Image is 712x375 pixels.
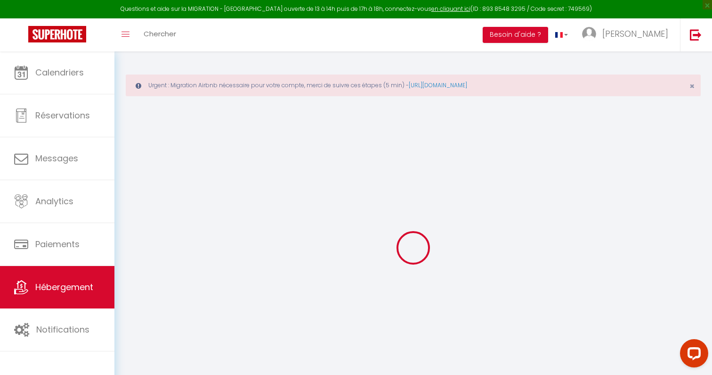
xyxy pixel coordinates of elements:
img: ... [582,27,596,41]
iframe: LiveChat chat widget [672,335,712,375]
span: × [689,80,695,92]
div: Urgent : Migration Airbnb nécessaire pour votre compte, merci de suivre ces étapes (5 min) - [126,75,701,96]
img: logout [690,29,702,41]
span: Chercher [144,29,176,39]
span: Réservations [35,109,90,121]
span: Paiements [35,238,80,250]
a: ... [PERSON_NAME] [575,18,680,51]
a: en cliquant ici [431,5,470,13]
a: [URL][DOMAIN_NAME] [409,81,467,89]
span: Messages [35,152,78,164]
span: Notifications [36,324,89,335]
span: Analytics [35,195,73,207]
a: Chercher [137,18,183,51]
span: Hébergement [35,281,93,293]
img: Super Booking [28,26,86,42]
button: Besoin d'aide ? [483,27,548,43]
span: [PERSON_NAME] [602,28,668,40]
span: Calendriers [35,67,84,78]
button: Close [689,82,695,91]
